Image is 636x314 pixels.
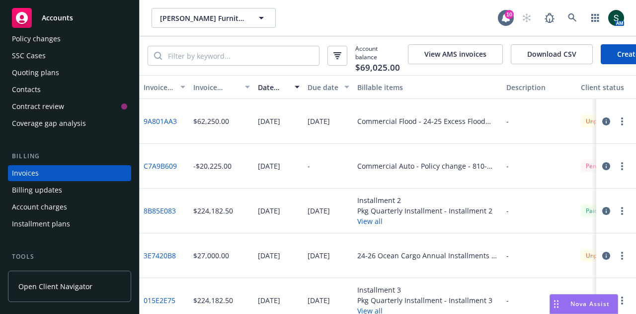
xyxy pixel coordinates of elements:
[585,8,605,28] a: Switch app
[193,116,229,126] div: $62,250.00
[8,182,131,198] a: Billing updates
[308,250,330,261] div: [DATE]
[357,216,492,226] button: View all
[308,116,330,126] div: [DATE]
[12,182,62,198] div: Billing updates
[152,8,276,28] button: [PERSON_NAME] Furniture Co.
[12,99,64,114] div: Contract review
[308,82,338,93] div: Due date
[193,82,239,93] div: Invoice amount
[308,295,330,306] div: [DATE]
[608,10,624,26] img: photo
[189,75,254,99] button: Invoice amount
[144,250,176,261] a: 3E7420B8
[308,161,310,171] div: -
[408,44,503,64] button: View AMS invoices
[254,75,304,99] button: Date issued
[144,116,177,126] a: 9A801AA3
[140,75,189,99] button: Invoice ID
[193,295,233,306] div: $224,182.50
[258,82,289,93] div: Date issued
[162,46,319,65] input: Filter by keyword...
[355,61,400,74] span: $69,025.00
[258,161,280,171] div: [DATE]
[154,52,162,60] svg: Search
[506,206,509,216] div: -
[502,75,577,99] button: Description
[8,82,131,98] a: Contacts
[506,250,509,261] div: -
[550,295,562,314] div: Drag to move
[8,65,131,81] a: Quoting plans
[18,281,92,292] span: Open Client Navigator
[144,161,177,171] a: C7A9B609
[308,206,330,216] div: [DATE]
[304,75,353,99] button: Due date
[12,48,46,64] div: SSC Cases
[540,8,559,28] a: Report a Bug
[357,82,498,93] div: Billable items
[505,10,514,19] div: 10
[144,206,176,216] a: 8B85E083
[353,75,502,99] button: Billable items
[570,300,610,308] span: Nova Assist
[581,160,633,172] div: Pending refund
[144,295,175,306] a: 015E2E75
[8,165,131,181] a: Invoices
[357,116,498,126] div: Commercial Flood - 24-25 Excess Flood Policy [STREET_ADDRESS] - 7EA7PP1003051-01
[506,161,509,171] div: -
[12,216,70,232] div: Installment plans
[581,115,611,127] div: Unpaid
[8,252,131,262] div: Tools
[357,250,498,261] div: 24-26 Ocean Cargo Annual Installments - Installment 1
[193,206,233,216] div: $224,182.50
[12,199,67,215] div: Account charges
[506,116,509,126] div: -
[562,8,582,28] a: Search
[357,195,492,206] div: Installment 2
[506,295,509,306] div: -
[12,165,39,181] div: Invoices
[8,99,131,114] a: Contract review
[258,116,280,126] div: [DATE]
[144,82,174,93] div: Invoice ID
[8,216,131,232] a: Installment plans
[193,161,232,171] div: -$20,225.00
[8,199,131,215] a: Account charges
[357,161,498,171] div: Commercial Auto - Policy change - 810-5Y253545-24-14-G
[357,206,492,216] div: Pkg Quarterly Installment - Installment 2
[12,115,86,131] div: Coverage gap analysis
[355,44,400,67] span: Account balance
[506,82,573,93] div: Description
[511,44,593,64] button: Download CSV
[8,48,131,64] a: SSC Cases
[8,4,131,32] a: Accounts
[357,285,492,295] div: Installment 3
[8,31,131,47] a: Policy changes
[12,31,61,47] div: Policy changes
[8,115,131,131] a: Coverage gap analysis
[12,65,59,81] div: Quoting plans
[357,295,492,306] div: Pkg Quarterly Installment - Installment 3
[517,8,537,28] a: Start snowing
[581,249,611,262] div: Unpaid
[258,295,280,306] div: [DATE]
[12,82,41,98] div: Contacts
[160,13,246,23] span: [PERSON_NAME] Furniture Co.
[258,250,280,261] div: [DATE]
[193,250,229,261] div: $27,000.00
[550,294,618,314] button: Nova Assist
[8,151,131,161] div: Billing
[581,205,603,217] div: Paid
[42,14,73,22] span: Accounts
[258,206,280,216] div: [DATE]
